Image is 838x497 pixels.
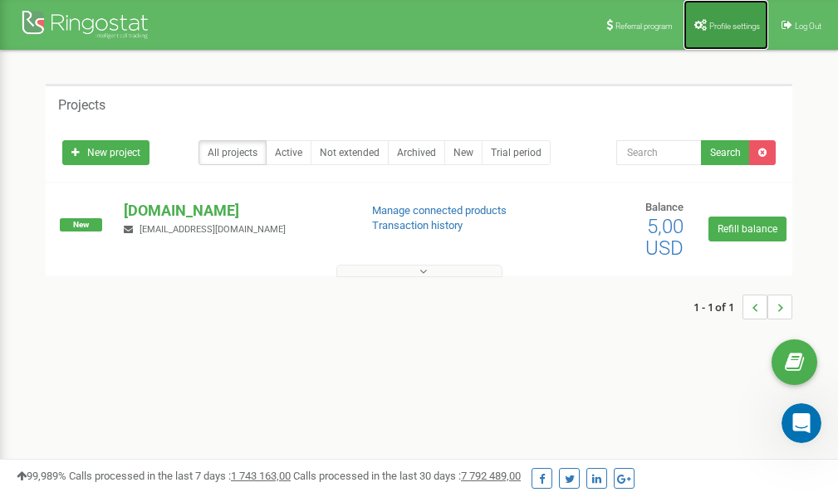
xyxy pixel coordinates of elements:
[372,219,463,231] a: Transaction history
[372,204,507,217] a: Manage connected products
[782,403,821,443] iframe: Intercom live chat
[266,140,311,165] a: Active
[701,140,750,165] button: Search
[693,278,792,336] nav: ...
[615,22,673,31] span: Referral program
[616,140,702,165] input: Search
[124,200,345,222] p: [DOMAIN_NAME]
[311,140,389,165] a: Not extended
[482,140,551,165] a: Trial period
[17,470,66,482] span: 99,989%
[388,140,445,165] a: Archived
[645,201,684,213] span: Balance
[645,215,684,260] span: 5,00 USD
[69,470,291,482] span: Calls processed in the last 7 days :
[461,470,521,482] u: 7 792 489,00
[293,470,521,482] span: Calls processed in the last 30 days :
[444,140,483,165] a: New
[62,140,149,165] a: New project
[140,224,286,235] span: [EMAIL_ADDRESS][DOMAIN_NAME]
[198,140,267,165] a: All projects
[58,98,105,113] h5: Projects
[231,470,291,482] u: 1 743 163,00
[795,22,821,31] span: Log Out
[60,218,102,231] span: New
[693,295,742,319] span: 1 - 1 of 1
[708,217,787,241] a: Refill balance
[709,22,760,31] span: Profile settings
